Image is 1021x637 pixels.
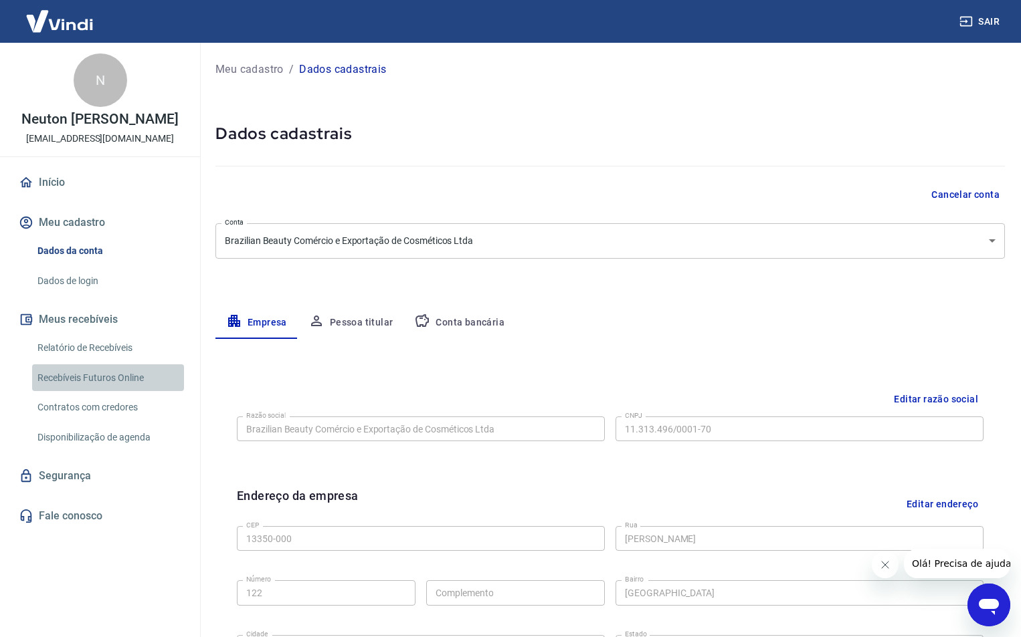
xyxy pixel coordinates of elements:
p: [EMAIL_ADDRESS][DOMAIN_NAME] [26,132,174,146]
label: Número [246,574,271,584]
a: Início [16,168,184,197]
button: Cancelar conta [926,182,1005,207]
p: Neuton [PERSON_NAME] [21,112,178,126]
h6: Endereço da empresa [237,487,359,521]
iframe: Fechar mensagem [872,551,899,578]
a: Recebíveis Futuros Online [32,364,184,392]
label: Bairro [625,574,644,584]
a: Segurança [16,461,184,491]
img: Vindi [16,1,103,41]
a: Dados da conta [32,237,184,265]
a: Disponibilização de agenda [32,424,184,451]
iframe: Botão para abrir a janela de mensagens [967,584,1010,626]
p: / [289,61,294,78]
iframe: Mensagem da empresa [904,549,1010,578]
button: Empresa [215,307,298,339]
button: Meu cadastro [16,208,184,237]
div: N [74,53,127,107]
label: CNPJ [625,410,642,420]
label: Rua [625,520,638,530]
h5: Dados cadastrais [215,123,1005,144]
button: Editar endereço [901,487,984,521]
a: Meu cadastro [215,61,284,78]
button: Sair [957,9,1005,34]
a: Dados de login [32,267,184,295]
a: Fale conosco [16,501,184,531]
button: Meus recebíveis [16,305,184,334]
span: Olá! Precisa de ajuda? [8,9,112,20]
button: Conta bancária [403,307,515,339]
label: Razão social [246,410,286,420]
p: Dados cadastrais [299,61,386,78]
label: CEP [246,520,259,530]
label: Conta [225,217,244,227]
div: Brazilian Beauty Comércio e Exportação de Cosméticos Ltda [215,223,1005,259]
button: Pessoa titular [298,307,404,339]
a: Contratos com credores [32,394,184,421]
button: Editar razão social [889,387,984,412]
a: Relatório de Recebíveis [32,334,184,362]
